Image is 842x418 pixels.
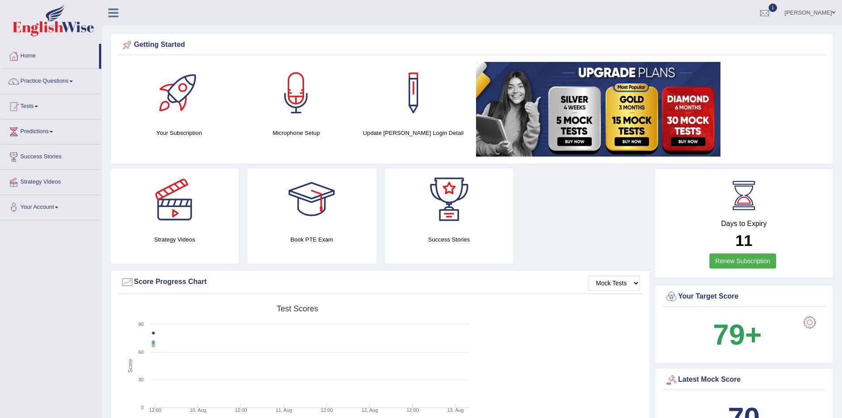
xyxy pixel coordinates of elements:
[0,44,99,66] a: Home
[735,232,753,249] b: 11
[190,407,206,413] tspan: 10. Aug
[121,38,823,52] div: Getting Started
[476,62,720,157] img: small5.jpg
[242,128,351,138] h4: Microphone Setup
[149,407,161,413] text: 12:00
[141,405,144,410] text: 0
[665,373,823,387] div: Latest Mock Score
[138,322,144,327] text: 90
[0,145,101,167] a: Success Stories
[121,276,640,289] div: Score Progress Chart
[0,94,101,116] a: Tests
[138,377,144,382] text: 30
[362,407,378,413] tspan: 12. Aug
[0,119,101,142] a: Predictions
[665,290,823,303] div: Your Target Score
[769,4,777,12] span: 1
[110,235,239,244] h4: Strategy Videos
[709,253,776,268] a: Renew Subscription
[276,407,292,413] tspan: 11. Aug
[0,69,101,91] a: Practice Questions
[713,318,762,351] b: 79+
[0,170,101,192] a: Strategy Videos
[407,407,419,413] text: 12:00
[138,349,144,355] text: 60
[359,128,468,138] h4: Update [PERSON_NAME] Login Detail
[385,235,513,244] h4: Success Stories
[127,359,133,373] tspan: Score
[248,235,376,244] h4: Book PTE Exam
[235,407,247,413] text: 12:00
[447,407,464,413] tspan: 13. Aug
[665,220,823,228] h4: Days to Expiry
[125,128,233,138] h4: Your Subscription
[0,195,101,217] a: Your Account
[277,304,318,313] tspan: Test scores
[321,407,333,413] text: 12:00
